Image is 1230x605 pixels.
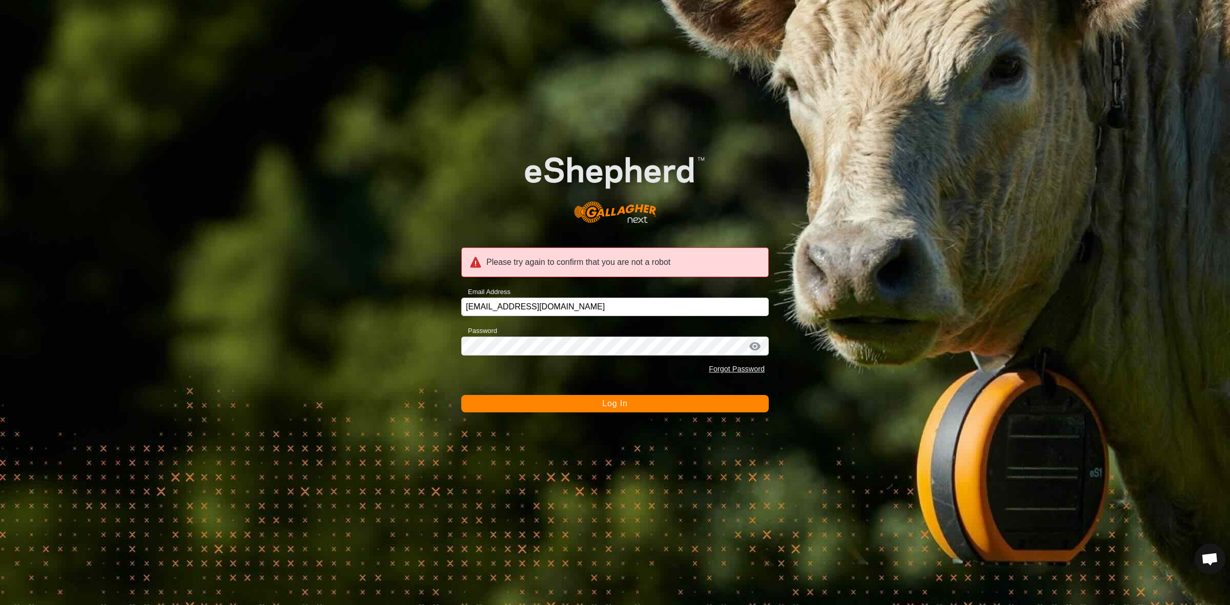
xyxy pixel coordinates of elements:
span: Log In [602,399,627,408]
div: Open chat [1195,544,1225,574]
img: E-shepherd Logo [492,131,738,236]
div: Please try again to confirm that you are not a robot [461,247,769,277]
label: Password [461,326,497,336]
a: Forgot Password [709,365,765,373]
label: Email Address [461,287,510,297]
button: Log In [461,395,769,412]
input: Email Address [461,298,769,316]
